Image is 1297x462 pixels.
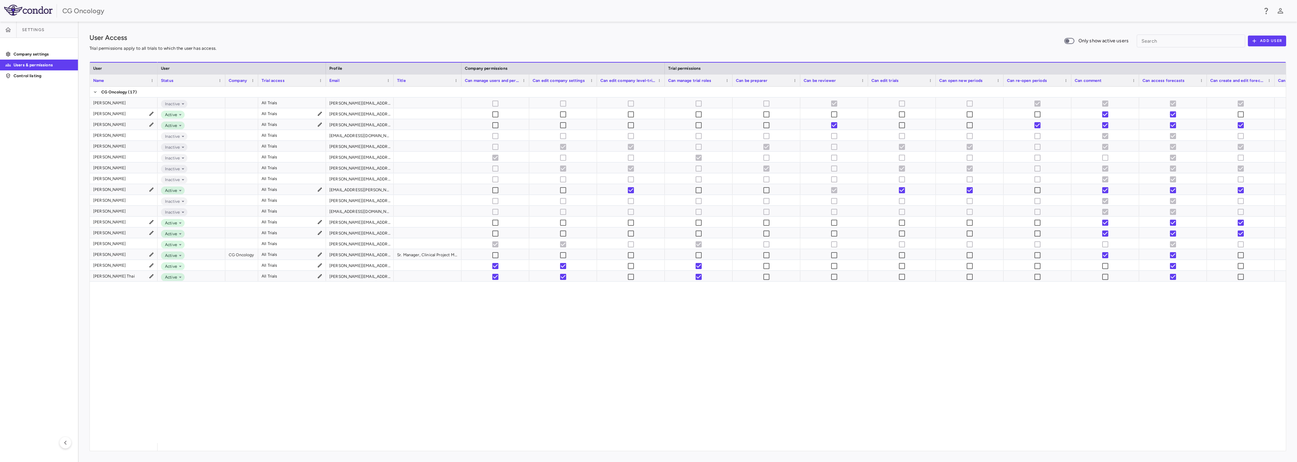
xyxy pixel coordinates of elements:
[93,195,126,206] div: [PERSON_NAME]
[556,161,570,176] span: User is inactive
[1098,194,1112,208] span: User is inactive
[556,151,570,165] span: User is inactive
[262,173,277,184] div: All Trials
[556,129,570,143] span: User is inactive
[895,172,909,186] span: User is inactive
[624,161,638,176] span: User is inactive
[736,78,767,83] span: Can be preparer
[692,161,706,176] span: User is inactive
[556,140,570,154] span: User is inactive
[1098,140,1112,154] span: User is inactive
[827,194,841,208] span: User is inactive
[162,242,177,248] span: Active
[162,252,177,259] span: Active
[1210,78,1265,83] span: Can create and edit forecasts
[488,172,502,186] span: User is inactive
[1166,205,1180,219] span: User is inactive
[963,194,977,208] span: User is inactive
[326,130,394,140] div: [EMAIL_ADDRESS][DOMAIN_NAME]
[262,97,277,108] div: All Trials
[161,78,173,83] span: Status
[692,151,706,165] span: User is inactive
[162,144,180,150] span: Inactive
[624,151,638,165] span: User is inactive
[624,172,638,186] span: User is inactive
[488,140,502,154] span: User is inactive
[895,237,909,251] span: Cannot update permissions for current user
[963,205,977,219] span: User is inactive
[963,140,977,154] span: User is inactive
[326,152,394,162] div: [PERSON_NAME][EMAIL_ADDRESS][DOMAIN_NAME]
[93,108,126,119] div: [PERSON_NAME]
[692,129,706,143] span: User is inactive
[624,140,638,154] span: User is inactive
[326,238,394,249] div: [PERSON_NAME][EMAIL_ADDRESS][PERSON_NAME][DOMAIN_NAME]
[1098,96,1112,111] span: User is inactive
[759,151,774,165] span: User is inactive
[326,97,394,108] div: [PERSON_NAME][EMAIL_ADDRESS][PERSON_NAME][DOMAIN_NAME]
[1030,140,1045,154] span: User is inactive
[1166,172,1180,186] span: User is inactive
[93,249,126,260] div: [PERSON_NAME]
[895,96,909,111] span: User is inactive
[1030,205,1045,219] span: User is inactive
[326,141,394,151] div: [PERSON_NAME][EMAIL_ADDRESS][PERSON_NAME][DOMAIN_NAME]
[465,66,508,71] span: Company permissions
[1166,194,1180,208] span: User is inactive
[93,173,126,184] div: [PERSON_NAME]
[1234,237,1248,251] span: Cannot update permissions for current user
[692,140,706,154] span: User is inactive
[1098,129,1112,143] span: User is inactive
[326,260,394,270] div: [PERSON_NAME][EMAIL_ADDRESS][PERSON_NAME][DOMAIN_NAME]
[556,237,570,251] span: Cannot update permissions for current user
[1075,78,1102,83] span: Can comment
[93,184,126,195] div: [PERSON_NAME]
[1030,129,1045,143] span: User is inactive
[1234,129,1248,143] span: User is inactive
[93,97,126,108] div: [PERSON_NAME]
[668,66,701,71] span: Trial permissions
[827,172,841,186] span: User is inactive
[22,27,44,32] span: Settings
[93,271,135,282] div: [PERSON_NAME] Thai
[895,151,909,165] span: User is inactive
[14,51,73,57] p: Company settings
[326,249,394,260] div: [PERSON_NAME][EMAIL_ADDRESS][PERSON_NAME][DOMAIN_NAME]
[692,96,706,111] span: User is inactive
[101,87,127,97] span: CG Oncology
[162,188,177,194] span: Active
[262,206,277,217] div: All Trials
[759,96,774,111] span: User is inactive
[262,162,277,173] div: All Trials
[326,184,394,195] div: [EMAIL_ADDRESS][PERSON_NAME][DOMAIN_NAME]
[262,227,277,238] div: All Trials
[827,140,841,154] span: User is inactive
[89,45,217,51] p: Trial permissions apply to all trials to which the user has access.
[326,119,394,130] div: [PERSON_NAME][EMAIL_ADDRESS][PERSON_NAME][DOMAIN_NAME]
[488,194,502,208] span: User is inactive
[827,129,841,143] span: User is inactive
[895,194,909,208] span: User is inactive
[128,87,137,97] span: (17)
[162,231,177,237] span: Active
[326,108,394,119] div: [PERSON_NAME][EMAIL_ADDRESS][PERSON_NAME][DOMAIN_NAME]
[93,78,104,83] span: Name
[963,129,977,143] span: User is inactive
[93,217,126,227] div: [PERSON_NAME]
[262,260,277,271] div: All Trials
[1234,96,1248,111] span: User is inactive
[827,96,841,111] span: User is inactive
[1234,172,1248,186] span: User is inactive
[1166,129,1180,143] span: User is inactive
[1098,205,1112,219] span: User is inactive
[93,238,126,249] div: [PERSON_NAME]
[162,220,177,226] span: Active
[1234,161,1248,176] span: User is inactive
[162,198,180,204] span: Inactive
[326,195,394,205] div: [PERSON_NAME][EMAIL_ADDRESS][PERSON_NAME][DOMAIN_NAME]
[394,249,461,260] div: Sr. Manager, Clinical Project Management
[759,129,774,143] span: User is inactive
[93,206,126,217] div: [PERSON_NAME]
[624,205,638,219] span: User is inactive
[162,263,177,269] span: Active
